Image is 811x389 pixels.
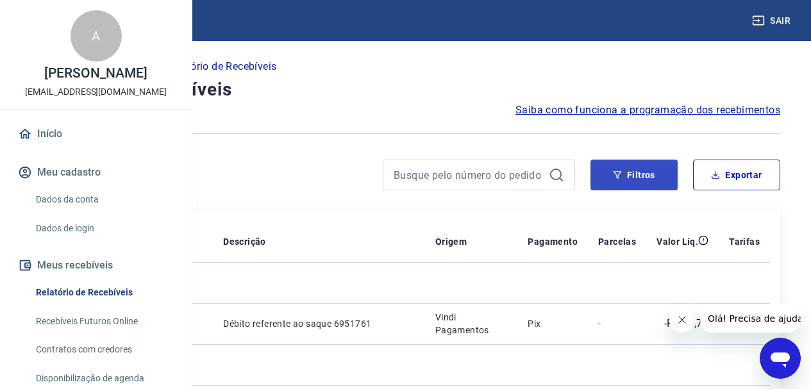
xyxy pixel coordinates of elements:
h4: Relatório de Recebíveis [31,77,780,103]
button: Meus recebíveis [15,251,176,279]
p: Tarifas [729,235,760,248]
iframe: Fechar mensagem [669,307,695,333]
a: Dados da conta [31,186,176,213]
p: - [598,317,636,330]
a: Recebíveis Futuros Online [31,308,176,335]
p: [PERSON_NAME] [44,67,147,80]
input: Busque pelo número do pedido [394,165,544,185]
a: Saiba como funciona a programação dos recebimentos [515,103,780,118]
a: Contratos com credores [31,336,176,363]
p: Pagamento [528,235,578,248]
a: Dados de login [31,215,176,242]
p: [EMAIL_ADDRESS][DOMAIN_NAME] [25,85,167,99]
p: Relatório de Recebíveis [166,59,276,74]
p: Vindi Pagamentos [435,311,508,336]
span: Olá! Precisa de ajuda? [8,9,108,19]
button: Sair [749,9,796,33]
p: Origem [435,235,467,248]
p: Pix [528,317,578,330]
p: Descrição [223,235,266,248]
div: A [71,10,122,62]
iframe: Botão para abrir a janela de mensagens [760,338,801,379]
button: Meu cadastro [15,158,176,186]
iframe: Mensagem da empresa [700,304,801,333]
p: Parcelas [598,235,636,248]
p: Débito referente ao saque 6951761 [223,317,415,330]
button: Filtros [590,160,678,190]
button: Exportar [693,160,780,190]
a: Relatório de Recebíveis [31,279,176,306]
a: Início [15,120,176,148]
p: Valor Líq. [656,235,698,248]
p: -R$ 64,70 [664,316,709,331]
